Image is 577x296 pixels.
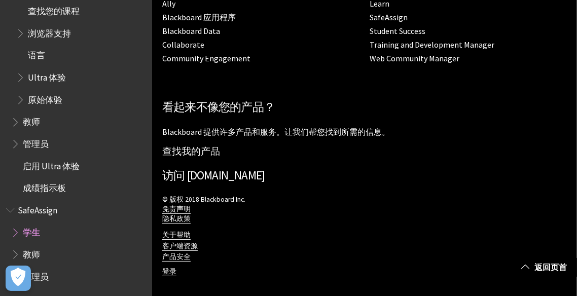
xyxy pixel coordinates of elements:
h2: 看起来不像您的产品？ [162,98,567,116]
span: 管理员 [23,268,49,282]
a: 访问 [DOMAIN_NAME] [162,168,265,182]
span: 教师 [23,246,40,260]
span: SafeAssign [18,202,57,215]
span: 启用 Ultra 体验 [23,158,80,171]
button: Open Preferences [6,266,31,291]
span: 语言 [28,47,45,61]
span: 学生 [23,224,40,238]
a: 产品安全 [162,252,191,262]
a: Blackboard 应用程序 [162,12,236,23]
a: Training and Development Manager [370,40,494,50]
a: 免责声明 [162,205,191,214]
span: 管理员 [23,135,49,149]
a: Web Community Manager [370,53,459,64]
nav: Book outline for Blackboard SafeAssign [6,202,146,285]
a: 关于帮助 [162,231,191,240]
p: © 版权 2018 Blackboard Inc. [162,195,567,224]
span: 成绩指示板 [23,179,66,193]
a: 返回页首 [514,258,577,277]
a: Student Success [370,26,425,36]
a: Community Engagement [162,53,250,64]
span: 教师 [23,114,40,127]
a: 查找我的产品 [162,145,220,157]
span: Ultra 体验 [28,69,66,83]
a: 登录 [162,267,176,276]
a: Blackboard Data [162,26,220,36]
span: 原始体验 [28,91,62,105]
a: 隐私政策 [162,214,191,224]
a: Collaborate [162,40,204,50]
p: Blackboard 提供许多产品和服务。让我们帮您找到所需的信息。 [162,126,567,137]
a: SafeAssign [370,12,408,23]
span: 查找您的课程 [28,3,80,16]
span: 浏览器支持 [28,25,71,39]
a: 客户端资源 [162,242,198,251]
